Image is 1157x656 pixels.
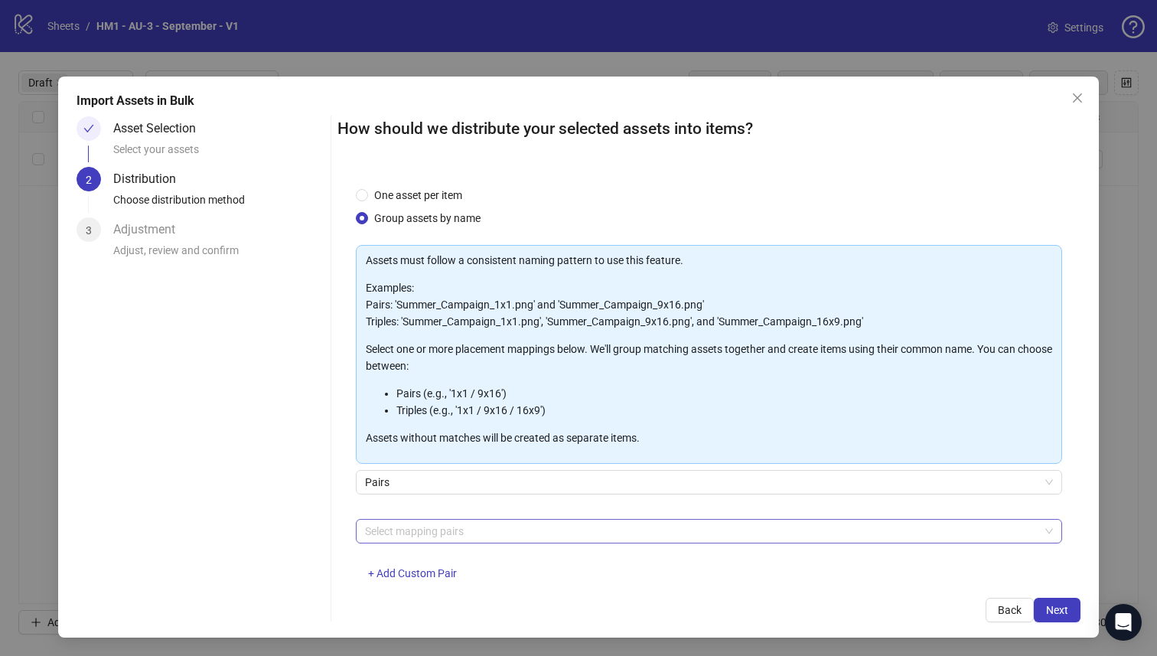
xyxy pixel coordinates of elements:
[113,141,324,167] div: Select your assets
[1046,604,1068,616] span: Next
[113,191,324,217] div: Choose distribution method
[368,567,457,579] span: + Add Custom Pair
[86,224,92,237] span: 3
[396,402,1053,419] li: Triples (e.g., '1x1 / 9x16 / 16x9')
[998,604,1022,616] span: Back
[368,187,468,204] span: One asset per item
[1105,604,1142,641] div: Open Intercom Messenger
[396,385,1053,402] li: Pairs (e.g., '1x1 / 9x16')
[113,217,187,242] div: Adjustment
[86,174,92,186] span: 2
[113,116,208,141] div: Asset Selection
[366,341,1053,374] p: Select one or more placement mappings below. We'll group matching assets together and create item...
[366,279,1053,330] p: Examples: Pairs: 'Summer_Campaign_1x1.png' and 'Summer_Campaign_9x16.png' Triples: 'Summer_Campai...
[986,598,1034,622] button: Back
[113,167,188,191] div: Distribution
[365,471,1054,494] span: Pairs
[337,116,1081,142] h2: How should we distribute your selected assets into items?
[1034,598,1080,622] button: Next
[366,252,1053,269] p: Assets must follow a consistent naming pattern to use this feature.
[77,92,1081,110] div: Import Assets in Bulk
[113,242,324,268] div: Adjust, review and confirm
[366,429,1053,446] p: Assets without matches will be created as separate items.
[1065,86,1090,110] button: Close
[83,123,94,134] span: check
[356,562,469,586] button: + Add Custom Pair
[368,210,487,227] span: Group assets by name
[1071,92,1084,104] span: close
